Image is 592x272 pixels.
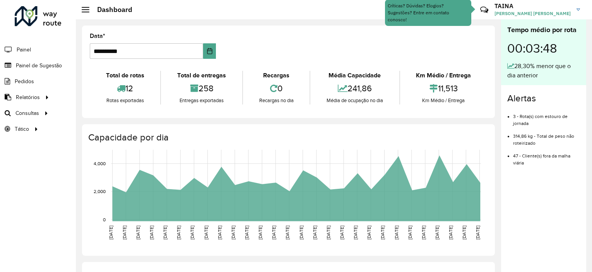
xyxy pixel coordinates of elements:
text: 0 [103,217,106,222]
div: Média Capacidade [312,71,397,80]
li: 47 - Cliente(s) fora da malha viária [513,147,580,166]
a: Contato Rápido [476,2,493,18]
text: [DATE] [326,226,331,239]
label: Data [90,31,105,41]
text: [DATE] [353,226,358,239]
h2: Dashboard [89,5,132,14]
div: Rotas exportadas [92,97,158,104]
div: Km Médio / Entrega [402,71,485,80]
text: [DATE] [244,226,249,239]
span: Tático [15,125,29,133]
text: [DATE] [271,226,276,239]
text: [DATE] [299,226,304,239]
text: [DATE] [435,226,440,239]
text: [DATE] [176,226,181,239]
text: [DATE] [421,226,426,239]
div: Total de entregas [163,71,240,80]
div: Tempo médio por rota [507,25,580,35]
text: [DATE] [217,226,222,239]
span: Pedidos [15,77,34,86]
text: 2,000 [94,189,106,194]
text: [DATE] [380,226,385,239]
text: [DATE] [108,226,113,239]
text: [DATE] [190,226,195,239]
text: [DATE] [339,226,344,239]
div: 12 [92,80,158,97]
div: 00:03:48 [507,35,580,62]
text: [DATE] [394,226,399,239]
span: Relatórios [16,93,40,101]
text: [DATE] [163,226,168,239]
text: [DATE] [312,226,317,239]
text: [DATE] [407,226,412,239]
span: Painel [17,46,31,54]
h4: Alertas [507,93,580,104]
text: [DATE] [231,226,236,239]
div: Recargas [245,71,308,80]
text: [DATE] [258,226,263,239]
li: 314,86 kg - Total de peso não roteirizado [513,127,580,147]
span: Consultas [15,109,39,117]
text: [DATE] [285,226,290,239]
text: [DATE] [366,226,371,239]
div: Média de ocupação no dia [312,97,397,104]
text: [DATE] [475,226,480,239]
div: Km Médio / Entrega [402,97,485,104]
div: 0 [245,80,308,97]
text: [DATE] [135,226,140,239]
text: 4,000 [94,161,106,166]
div: 258 [163,80,240,97]
div: Recargas no dia [245,97,308,104]
text: [DATE] [149,226,154,239]
div: 28,30% menor que o dia anterior [507,62,580,80]
div: 11,513 [402,80,485,97]
div: Total de rotas [92,71,158,80]
div: Entregas exportadas [163,97,240,104]
text: [DATE] [462,226,467,239]
div: 241,86 [312,80,397,97]
li: 3 - Rota(s) com estouro de jornada [513,107,580,127]
text: [DATE] [448,226,453,239]
h4: Capacidade por dia [88,132,487,143]
button: Choose Date [203,43,216,59]
span: Painel de Sugestão [16,62,62,70]
h3: TAINA [494,2,571,10]
span: [PERSON_NAME] [PERSON_NAME] [494,10,571,17]
text: [DATE] [204,226,209,239]
text: [DATE] [122,226,127,239]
